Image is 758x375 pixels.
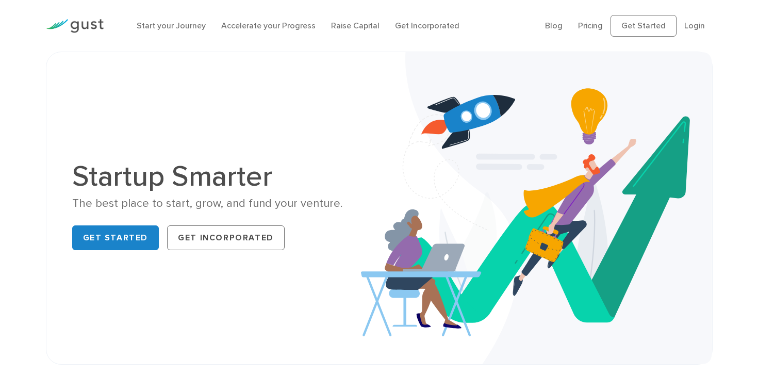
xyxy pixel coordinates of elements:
[46,19,104,33] img: Gust Logo
[137,21,206,30] a: Start your Journey
[221,21,316,30] a: Accelerate your Progress
[395,21,459,30] a: Get Incorporated
[545,21,563,30] a: Blog
[167,225,285,250] a: Get Incorporated
[361,52,712,364] img: Startup Smarter Hero
[611,15,677,37] a: Get Started
[72,196,372,211] div: The best place to start, grow, and fund your venture.
[72,162,372,191] h1: Startup Smarter
[578,21,603,30] a: Pricing
[72,225,159,250] a: Get Started
[331,21,380,30] a: Raise Capital
[684,21,705,30] a: Login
